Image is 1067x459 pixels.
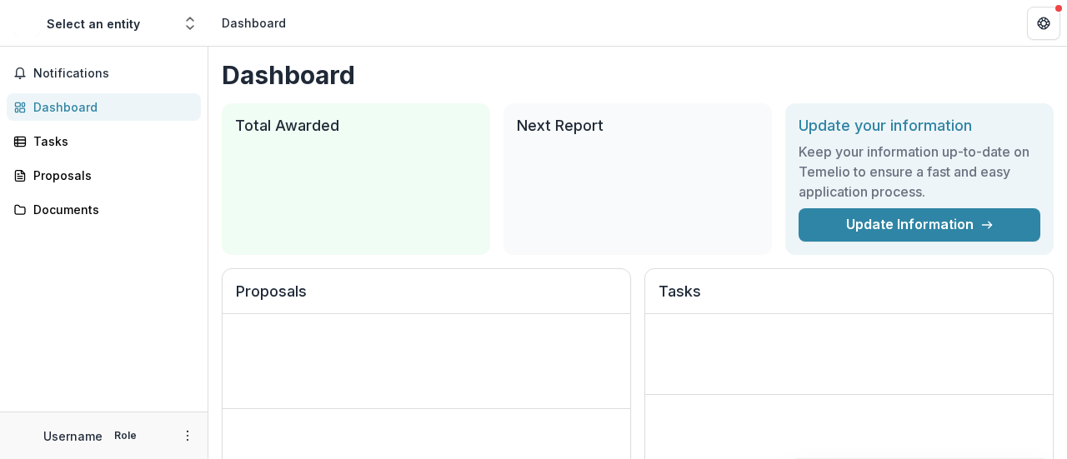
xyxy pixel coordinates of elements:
div: Dashboard [33,98,188,116]
p: Role [109,428,142,443]
div: Proposals [33,167,188,184]
a: Documents [7,196,201,223]
h2: Update your information [799,117,1040,135]
span: Notifications [33,67,194,81]
a: Tasks [7,127,201,155]
div: Tasks [33,132,188,150]
button: More [178,426,198,446]
div: Documents [33,201,188,218]
p: Username [43,427,103,445]
h2: Proposals [236,282,617,314]
h2: Total Awarded [235,117,477,135]
a: Proposals [7,162,201,189]
a: Update Information [799,208,1040,242]
h3: Keep your information up-to-date on Temelio to ensure a fast and easy application process. [799,142,1040,202]
div: Select an entity [47,15,140,32]
nav: breadcrumb [215,11,293,35]
button: Notifications [7,60,201,87]
h2: Tasks [659,282,1039,314]
h2: Next Report [517,117,759,135]
div: Dashboard [222,14,286,32]
h1: Dashboard [222,60,1054,90]
a: Dashboard [7,93,201,121]
button: Get Help [1027,7,1060,40]
button: Open entity switcher [178,7,202,40]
